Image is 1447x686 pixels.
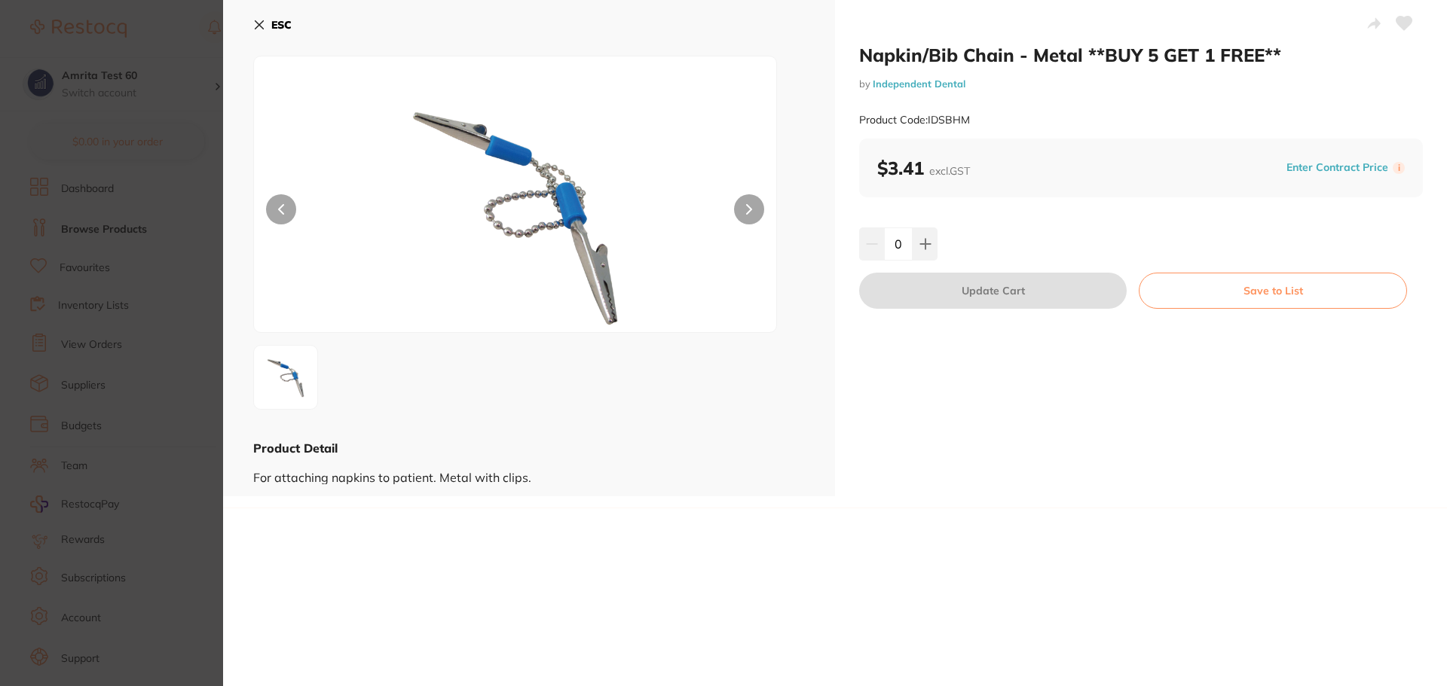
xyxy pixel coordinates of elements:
img: MA [359,94,672,332]
div: For attaching napkins to patient. Metal with clips. [253,456,805,484]
b: $3.41 [877,157,970,179]
img: MA [259,350,313,404]
button: ESC [253,12,292,38]
b: ESC [271,18,292,32]
button: Update Cart [859,273,1127,309]
span: excl. GST [929,164,970,178]
small: by [859,78,1423,90]
button: Enter Contract Price [1282,160,1393,175]
h2: Napkin/Bib Chain - Metal **BUY 5 GET 1 FREE** [859,44,1423,66]
b: Product Detail [253,441,338,456]
small: Product Code: IDSBHM [859,114,970,127]
button: Save to List [1139,273,1407,309]
label: i [1393,162,1405,174]
a: Independent Dental [873,78,965,90]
